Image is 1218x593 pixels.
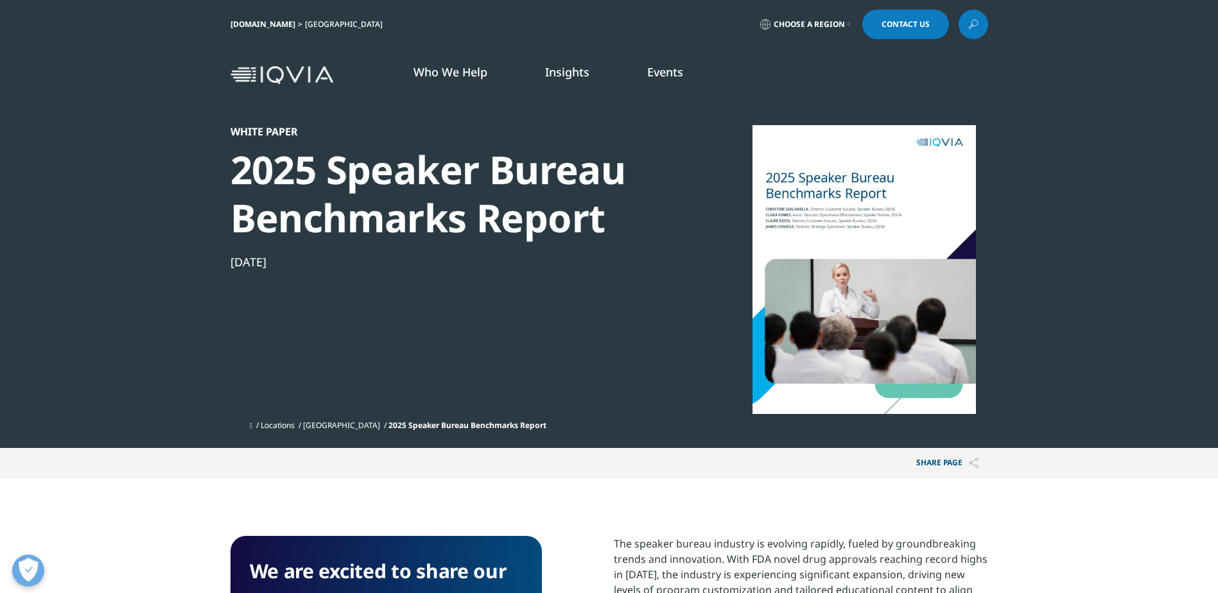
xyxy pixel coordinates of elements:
img: IQVIA Healthcare Information Technology and Pharma Clinical Research Company [231,66,333,85]
span: 2025 Speaker Bureau Benchmarks Report [388,420,546,431]
div: [GEOGRAPHIC_DATA] [305,19,388,30]
button: Share PAGEShare PAGE [907,448,988,478]
div: 2025 Speaker Bureau Benchmarks Report [231,146,671,242]
img: Share PAGE [969,458,979,468]
a: [GEOGRAPHIC_DATA] [303,420,380,431]
a: Who We Help [413,64,487,80]
a: Insights [545,64,589,80]
span: Contact Us [882,21,930,28]
span: Choose a Region [774,19,845,30]
a: Locations [261,420,295,431]
div: White Paper [231,125,671,138]
a: [DOMAIN_NAME] [231,19,295,30]
button: Open Preferences [12,554,44,587]
p: Share PAGE [907,448,988,478]
nav: Primary [338,45,988,105]
a: Contact Us [862,10,949,39]
a: Events [647,64,683,80]
div: [DATE] [231,254,671,270]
